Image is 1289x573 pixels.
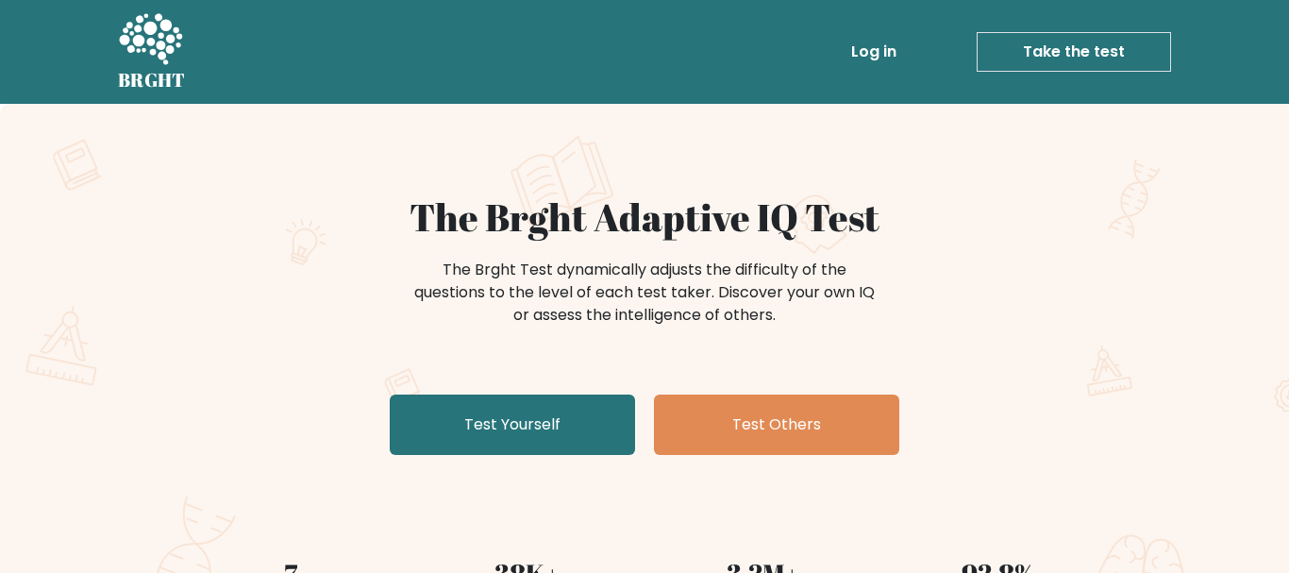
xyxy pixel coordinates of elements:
a: Log in [844,33,904,71]
h5: BRGHT [118,69,186,92]
a: Take the test [977,32,1171,72]
a: Test Yourself [390,395,635,455]
h1: The Brght Adaptive IQ Test [184,194,1105,240]
a: BRGHT [118,8,186,96]
div: The Brght Test dynamically adjusts the difficulty of the questions to the level of each test take... [409,259,880,327]
a: Test Others [654,395,899,455]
